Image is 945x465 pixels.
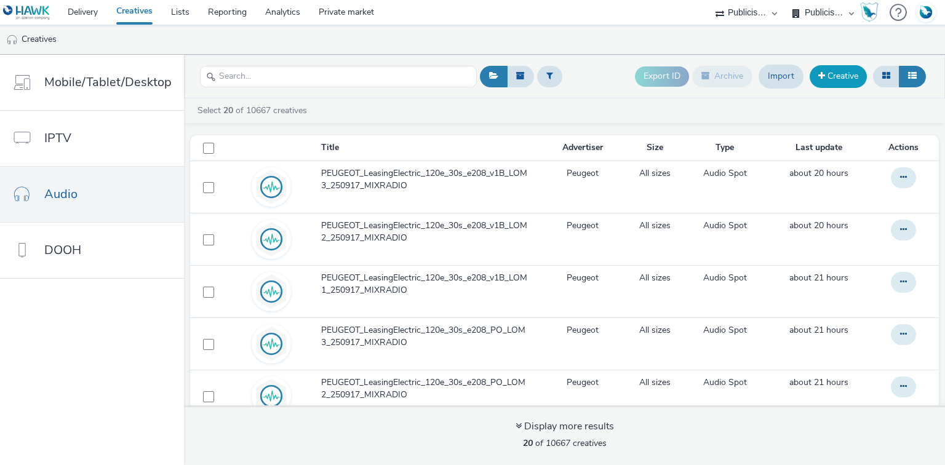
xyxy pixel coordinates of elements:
[321,324,534,349] span: PEUGEOT_LeasingElectric_120e_30s_e208_PO_LOM3_250917_MIXRADIO
[692,66,752,87] button: Archive
[789,220,848,232] a: 25 September 2025, 16:49
[789,167,848,180] a: 25 September 2025, 16:49
[253,169,289,205] img: audio.svg
[44,73,172,91] span: Mobile/Tablet/Desktop
[789,376,848,389] a: 25 September 2025, 16:17
[810,65,867,87] a: Creative
[917,3,935,22] img: Account FR
[789,272,848,284] span: about 21 hours
[759,65,803,88] a: Import
[873,66,899,87] button: Grid
[200,66,477,87] input: Search...
[321,324,539,356] a: PEUGEOT_LeasingElectric_120e_30s_e208_PO_LOM3_250917_MIXRADIO
[540,135,624,161] th: Advertiser
[703,376,747,389] a: Audio Spot
[873,135,939,161] th: Actions
[320,135,540,161] th: Title
[639,220,671,232] a: All sizes
[253,274,289,309] img: audio.svg
[567,220,599,232] a: Peugeot
[44,185,78,203] span: Audio
[321,376,534,402] span: PEUGEOT_LeasingElectric_120e_30s_e208_PO_LOM2_250917_MIXRADIO
[253,221,289,257] img: audio.svg
[789,167,848,179] span: about 20 hours
[703,324,747,336] a: Audio Spot
[703,272,747,284] a: Audio Spot
[789,272,848,284] a: 25 September 2025, 16:18
[3,5,50,20] img: undefined Logo
[684,135,765,161] th: Type
[516,419,614,434] div: Display more results
[899,66,926,87] button: Table
[625,135,684,161] th: Size
[789,324,848,336] a: 25 September 2025, 16:18
[253,378,289,414] img: audio.svg
[789,220,848,231] span: about 20 hours
[567,376,599,389] a: Peugeot
[321,376,539,408] a: PEUGEOT_LeasingElectric_120e_30s_e208_PO_LOM2_250917_MIXRADIO
[639,376,671,389] a: All sizes
[567,324,599,336] a: Peugeot
[860,2,879,22] img: Hawk Academy
[789,376,848,388] span: about 21 hours
[635,66,689,86] button: Export ID
[196,105,312,116] a: Select of 10667 creatives
[321,220,534,245] span: PEUGEOT_LeasingElectric_120e_30s_e208_v1B_LOM2_250917_MIXRADIO
[321,167,539,199] a: PEUGEOT_LeasingElectric_120e_30s_e208_v1B_LOM3_250917_MIXRADIO
[321,167,534,193] span: PEUGEOT_LeasingElectric_120e_30s_e208_v1B_LOM3_250917_MIXRADIO
[765,135,873,161] th: Last update
[639,324,671,336] a: All sizes
[567,167,599,180] a: Peugeot
[789,324,848,336] span: about 21 hours
[523,437,533,449] strong: 20
[703,220,747,232] a: Audio Spot
[567,272,599,284] a: Peugeot
[639,272,671,284] a: All sizes
[523,437,607,449] span: of 10667 creatives
[253,326,289,362] img: audio.svg
[321,272,539,303] a: PEUGEOT_LeasingElectric_120e_30s_e208_v1B_LOM1_250917_MIXRADIO
[860,2,883,22] a: Hawk Academy
[6,34,18,46] img: audio
[321,220,539,251] a: PEUGEOT_LeasingElectric_120e_30s_e208_v1B_LOM2_250917_MIXRADIO
[44,129,71,147] span: IPTV
[703,167,747,180] a: Audio Spot
[223,105,233,116] strong: 20
[639,167,671,180] a: All sizes
[44,241,81,259] span: DOOH
[321,272,534,297] span: PEUGEOT_LeasingElectric_120e_30s_e208_v1B_LOM1_250917_MIXRADIO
